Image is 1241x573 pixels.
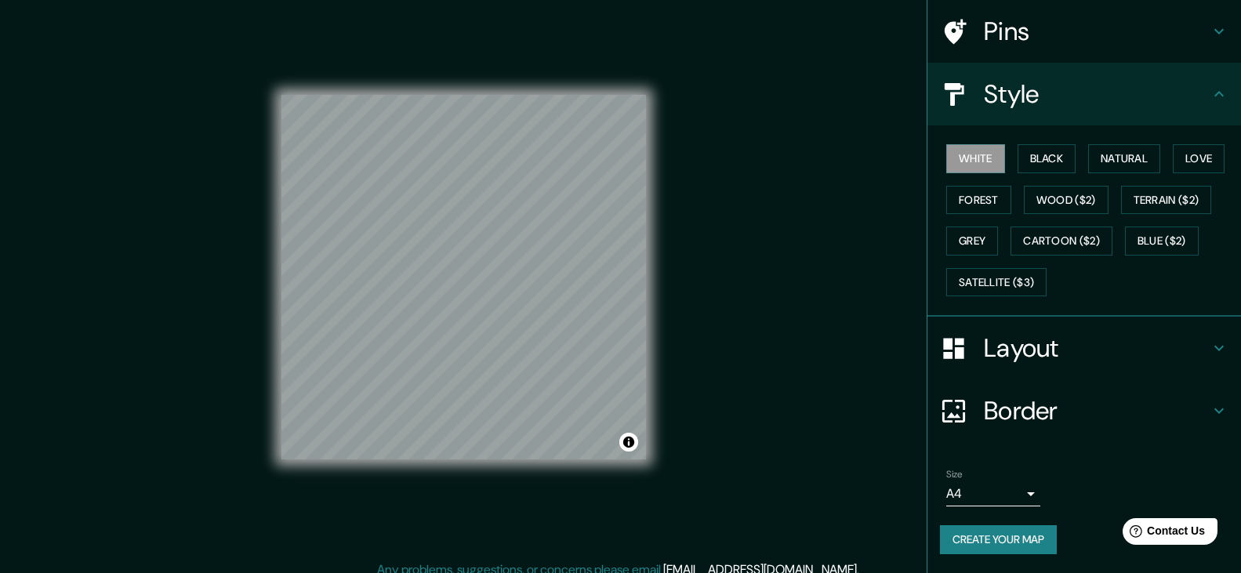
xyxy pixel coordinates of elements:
button: Satellite ($3) [946,268,1047,297]
button: Natural [1088,144,1160,173]
button: Forest [946,186,1011,215]
button: Create your map [940,525,1057,554]
label: Size [946,468,963,481]
button: Love [1173,144,1225,173]
button: Toggle attribution [619,433,638,452]
button: Blue ($2) [1125,227,1199,256]
h4: Style [984,78,1210,110]
button: Black [1018,144,1076,173]
button: Wood ($2) [1024,186,1109,215]
div: A4 [946,481,1040,506]
button: Cartoon ($2) [1011,227,1112,256]
h4: Border [984,395,1210,426]
canvas: Map [281,95,646,459]
div: Style [927,63,1241,125]
button: White [946,144,1005,173]
h4: Layout [984,332,1210,364]
h4: Pins [984,16,1210,47]
iframe: Help widget launcher [1101,512,1224,556]
button: Grey [946,227,998,256]
div: Layout [927,317,1241,379]
button: Terrain ($2) [1121,186,1212,215]
div: Border [927,379,1241,442]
